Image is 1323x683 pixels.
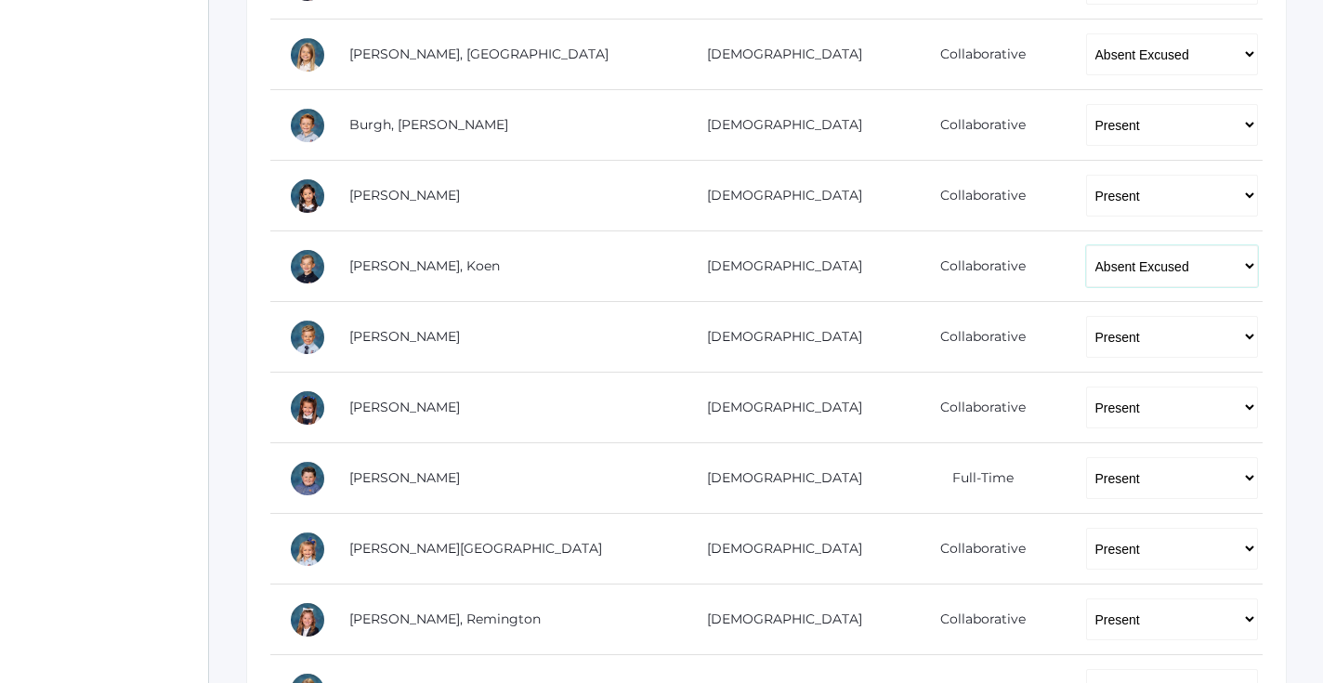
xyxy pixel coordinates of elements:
[349,257,500,274] a: [PERSON_NAME], Koen
[289,460,326,497] div: Gunnar Kohr
[289,319,326,356] div: Liam Culver
[885,373,1068,443] td: Collaborative
[885,584,1068,655] td: Collaborative
[671,231,885,302] td: [DEMOGRAPHIC_DATA]
[349,187,460,204] a: [PERSON_NAME]
[289,36,326,73] div: Isla Armstrong
[349,46,609,62] a: [PERSON_NAME], [GEOGRAPHIC_DATA]
[671,90,885,161] td: [DEMOGRAPHIC_DATA]
[671,20,885,90] td: [DEMOGRAPHIC_DATA]
[349,399,460,415] a: [PERSON_NAME]
[349,540,602,557] a: [PERSON_NAME][GEOGRAPHIC_DATA]
[349,611,541,627] a: [PERSON_NAME], Remington
[289,107,326,144] div: Gibson Burgh
[885,302,1068,373] td: Collaborative
[885,20,1068,90] td: Collaborative
[349,116,508,133] a: Burgh, [PERSON_NAME]
[885,514,1068,584] td: Collaborative
[885,161,1068,231] td: Collaborative
[289,177,326,215] div: Whitney Chea
[885,90,1068,161] td: Collaborative
[671,302,885,373] td: [DEMOGRAPHIC_DATA]
[671,161,885,231] td: [DEMOGRAPHIC_DATA]
[671,584,885,655] td: [DEMOGRAPHIC_DATA]
[349,328,460,345] a: [PERSON_NAME]
[349,469,460,486] a: [PERSON_NAME]
[671,443,885,514] td: [DEMOGRAPHIC_DATA]
[289,531,326,568] div: Shiloh Laubacher
[289,248,326,285] div: Koen Crocker
[885,231,1068,302] td: Collaborative
[885,443,1068,514] td: Full-Time
[289,601,326,638] div: Remington Mastro
[671,373,885,443] td: [DEMOGRAPHIC_DATA]
[289,389,326,427] div: Hazel Doss
[671,514,885,584] td: [DEMOGRAPHIC_DATA]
